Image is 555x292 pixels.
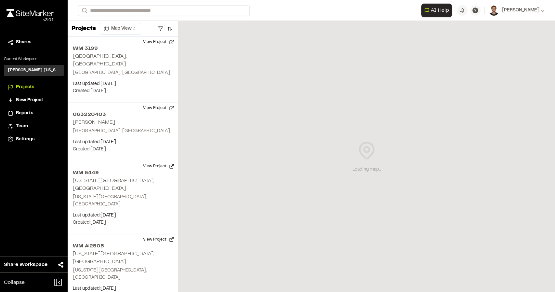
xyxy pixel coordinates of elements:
[73,169,173,177] h2: WM 5449
[4,261,47,269] span: Share Workspace
[73,88,173,95] p: Created: [DATE]
[73,267,173,281] p: [US_STATE][GEOGRAPHIC_DATA], [GEOGRAPHIC_DATA]
[73,146,173,153] p: Created: [DATE]
[16,136,34,143] span: Settings
[139,234,178,245] button: View Project
[73,139,173,146] p: Last updated: [DATE]
[73,252,154,264] h2: [US_STATE][GEOGRAPHIC_DATA], [GEOGRAPHIC_DATA]
[73,128,173,135] p: [GEOGRAPHIC_DATA], [GEOGRAPHIC_DATA]
[139,103,178,113] button: View Project
[8,39,60,46] a: Shares
[7,17,54,23] div: Oh geez...please don't...
[73,242,173,250] h2: WM #2505
[8,67,60,73] h3: [PERSON_NAME] [US_STATE]
[73,80,173,88] p: Last updated: [DATE]
[8,136,60,143] a: Settings
[8,123,60,130] a: Team
[421,4,452,17] button: Open AI Assistant
[73,194,173,208] p: [US_STATE][GEOGRAPHIC_DATA], [GEOGRAPHIC_DATA]
[8,84,60,91] a: Projects
[8,110,60,117] a: Reports
[4,279,25,286] span: Collapse
[4,56,64,62] p: Current Workspace
[489,5,499,16] img: User
[421,4,455,17] div: Open AI Assistant
[16,123,28,130] span: Team
[16,110,33,117] span: Reports
[73,219,173,226] p: Created: [DATE]
[16,39,31,46] span: Shares
[431,7,449,14] span: AI Help
[352,166,381,173] div: Loading map...
[73,178,154,191] h2: [US_STATE][GEOGRAPHIC_DATA], [GEOGRAPHIC_DATA]
[73,120,115,125] h2: [PERSON_NAME]
[73,54,126,66] h2: [GEOGRAPHIC_DATA], [GEOGRAPHIC_DATA]
[139,161,178,172] button: View Project
[16,84,34,91] span: Projects
[78,5,90,16] button: Search
[139,37,178,47] button: View Project
[489,5,545,16] button: [PERSON_NAME]
[8,97,60,104] a: New Project
[7,9,54,17] img: rebrand.png
[72,24,96,33] p: Projects
[502,7,539,14] span: [PERSON_NAME]
[73,69,173,76] p: [GEOGRAPHIC_DATA], [GEOGRAPHIC_DATA]
[16,97,43,104] span: New Project
[73,111,173,118] h2: 063220403
[73,45,173,52] h2: WM 3199
[73,212,173,219] p: Last updated: [DATE]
